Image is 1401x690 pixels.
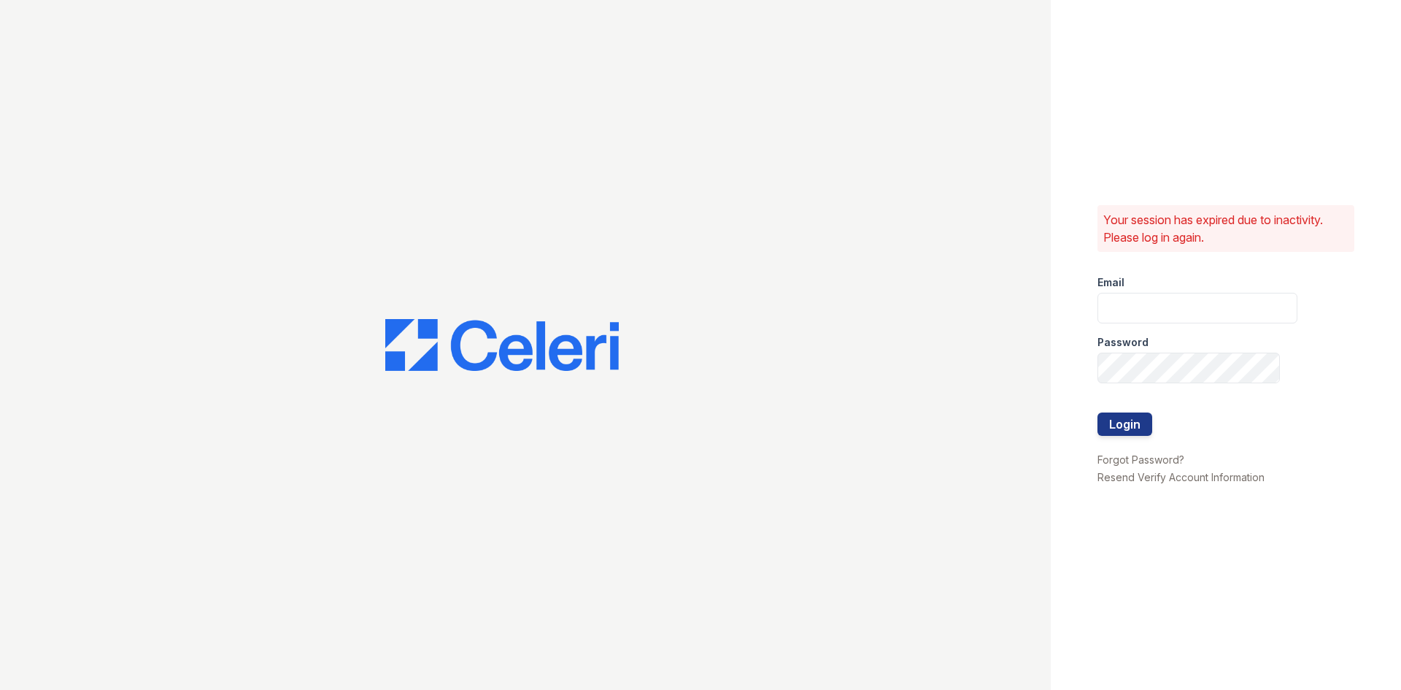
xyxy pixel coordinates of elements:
[1097,413,1152,436] button: Login
[1097,471,1265,483] a: Resend Verify Account Information
[1097,453,1184,466] a: Forgot Password?
[1097,275,1124,290] label: Email
[385,319,619,372] img: CE_Logo_Blue-a8612792a0a2168367f1c8372b55b34899dd931a85d93a1a3d3e32e68fde9ad4.png
[1097,335,1149,350] label: Password
[1103,211,1348,246] p: Your session has expired due to inactivity. Please log in again.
